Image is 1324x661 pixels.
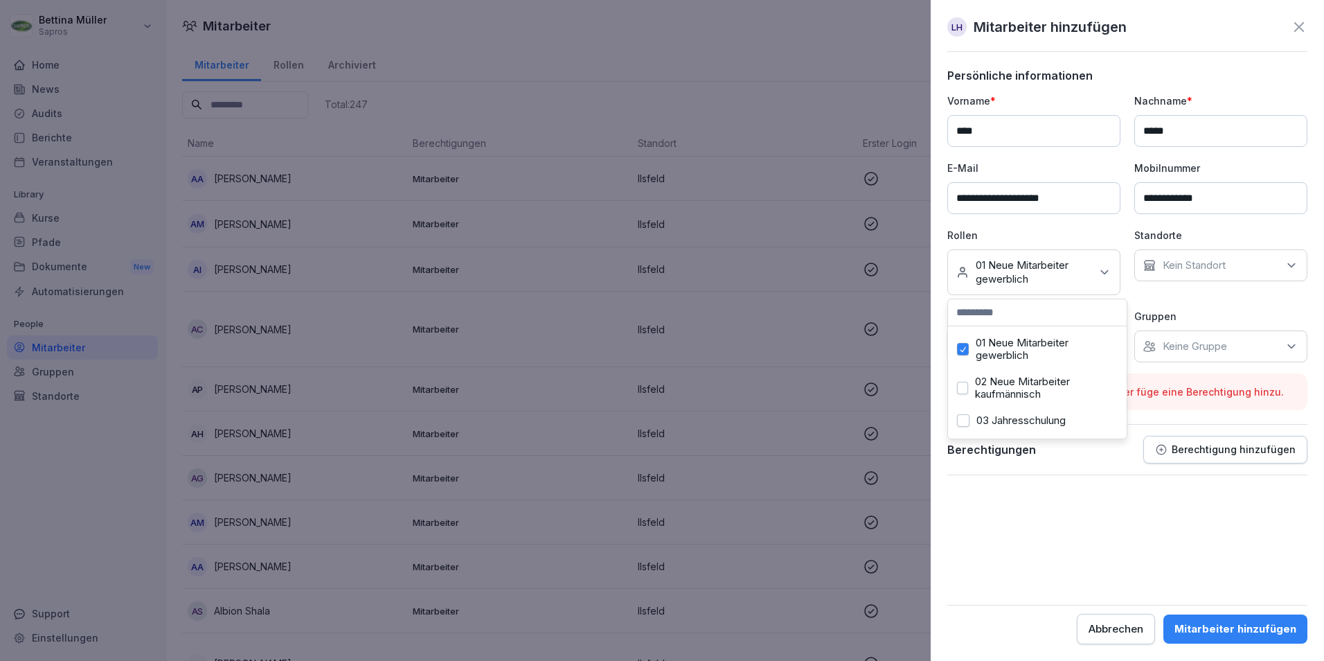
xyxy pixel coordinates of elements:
p: Kein Standort [1163,258,1226,272]
p: 01 Neue Mitarbeiter gewerblich [976,258,1091,286]
p: Gruppen [1134,309,1307,324]
label: 02 Neue Mitarbeiter kaufmännisch [975,376,1118,400]
p: E-Mail [947,161,1120,175]
div: LH [947,17,967,37]
p: Mobilnummer [1134,161,1307,175]
p: Mitarbeiter hinzufügen [974,17,1127,37]
div: Abbrechen [1089,622,1143,637]
p: Rollen [947,228,1120,243]
div: Mitarbeiter hinzufügen [1174,622,1296,637]
p: Keine Gruppe [1163,340,1227,353]
p: Standorte [1134,228,1307,243]
p: Bitte wähle einen Standort aus oder füge eine Berechtigung hinzu. [958,385,1296,399]
label: 01 Neue Mitarbeiter gewerblich [976,337,1118,362]
p: Nachname [1134,94,1307,108]
p: Vorname [947,94,1120,108]
label: 03 Jahresschulung [976,414,1066,427]
button: Berechtigung hinzufügen [1143,436,1307,464]
button: Mitarbeiter hinzufügen [1163,615,1307,644]
p: Berechtigungen [947,443,1036,457]
button: Abbrechen [1077,614,1155,644]
p: Berechtigung hinzufügen [1172,444,1296,455]
p: Persönliche informationen [947,69,1307,82]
